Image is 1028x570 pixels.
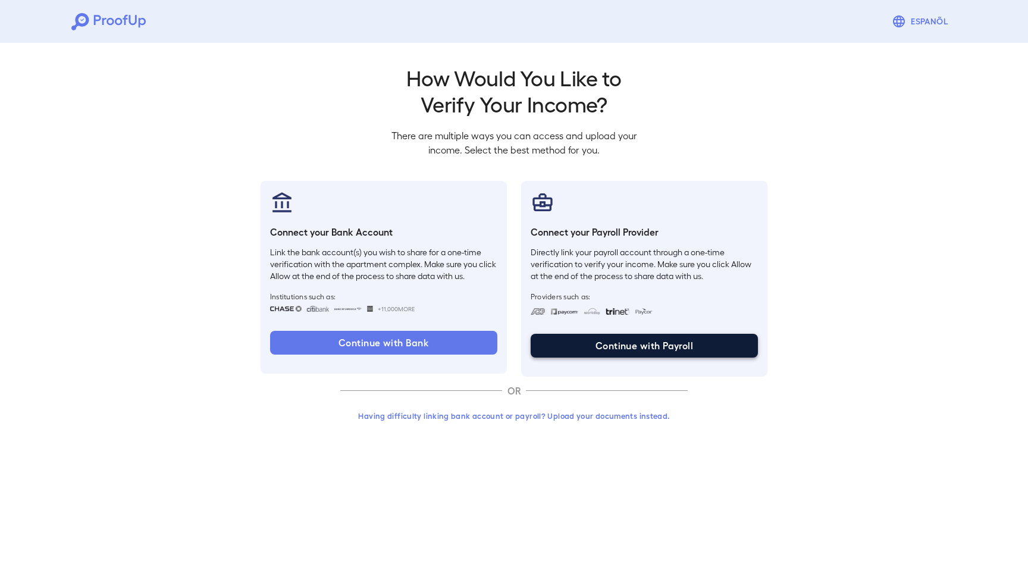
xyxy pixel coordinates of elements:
[340,405,688,427] button: Having difficulty linking bank account or payroll? Upload your documents instead.
[531,308,546,315] img: adp.svg
[531,334,758,358] button: Continue with Payroll
[382,129,646,157] p: There are multiple ways you can access and upload your income. Select the best method for you.
[550,308,579,315] img: paycom.svg
[270,331,497,355] button: Continue with Bank
[270,225,497,239] h6: Connect your Bank Account
[531,292,758,301] span: Providers such as:
[531,246,758,282] p: Directly link your payroll account through a one-time verification to verify your income. Make su...
[367,306,374,312] img: wellsfargo.svg
[382,64,646,117] h2: How Would You Like to Verify Your Income?
[270,292,497,301] span: Institutions such as:
[334,306,362,312] img: bankOfAmerica.svg
[270,190,294,214] img: bankAccount.svg
[502,384,526,398] p: OR
[634,308,653,315] img: paycon.svg
[584,308,601,315] img: workday.svg
[378,304,415,314] span: +11,000 More
[887,10,957,33] button: Espanõl
[270,246,497,282] p: Link the bank account(s) you wish to share for a one-time verification with the apartment complex...
[306,306,329,312] img: citibank.svg
[606,308,629,315] img: trinet.svg
[270,306,302,312] img: chase.svg
[531,225,758,239] h6: Connect your Payroll Provider
[531,190,554,214] img: payrollProvider.svg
